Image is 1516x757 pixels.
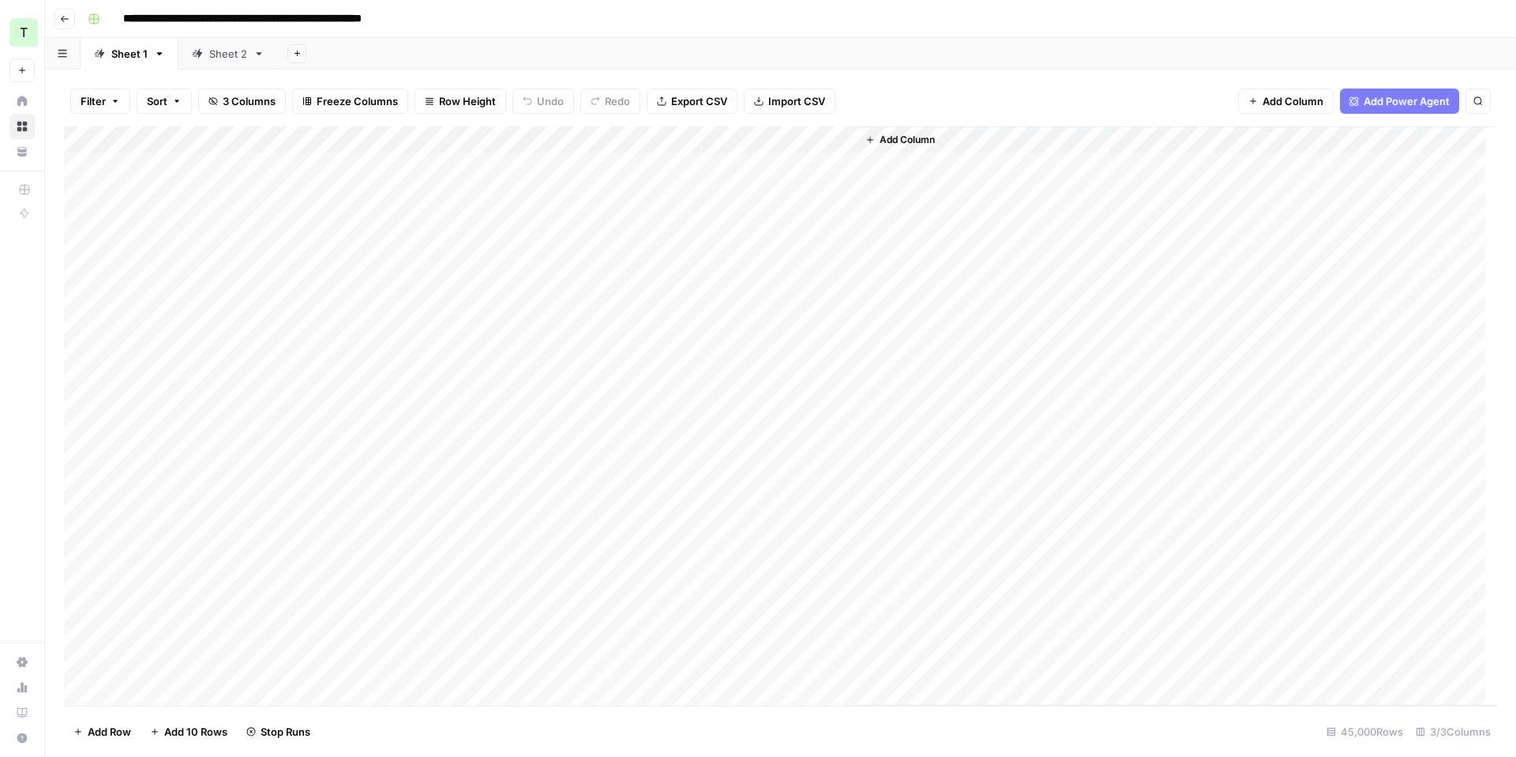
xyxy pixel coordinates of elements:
a: Settings [9,650,35,675]
div: 3/3 Columns [1409,719,1497,744]
span: Filter [81,93,106,109]
span: Add Column [880,133,935,147]
a: Sheet 1 [81,38,178,70]
span: Undo [537,93,564,109]
span: 3 Columns [223,93,276,109]
button: Row Height [415,89,506,114]
a: Home [9,89,35,114]
button: 3 Columns [198,89,286,114]
span: Export CSV [671,93,727,109]
div: 45,000 Rows [1320,719,1409,744]
button: Add 10 Rows [141,719,237,744]
a: Usage [9,675,35,700]
span: Add Row [88,724,131,740]
div: Sheet 2 [209,46,247,62]
span: Add Column [1263,93,1323,109]
button: Add Column [859,130,941,150]
a: Browse [9,114,35,139]
span: Freeze Columns [317,93,398,109]
button: Filter [70,89,130,114]
span: Add Power Agent [1364,93,1450,109]
a: Sheet 2 [178,38,278,70]
button: Add Row [64,719,141,744]
a: Your Data [9,139,35,164]
span: Stop Runs [261,724,310,740]
button: Export CSV [647,89,737,114]
button: Import CSV [744,89,835,114]
button: Redo [580,89,640,114]
a: Learning Hub [9,700,35,725]
div: Sheet 1 [111,46,148,62]
button: Help + Support [9,725,35,751]
button: Sort [137,89,192,114]
span: Add 10 Rows [164,724,227,740]
button: Undo [512,89,574,114]
button: Workspace: TY SEO Team [9,13,35,52]
span: T [20,23,28,42]
span: Redo [605,93,630,109]
button: Stop Runs [237,719,320,744]
span: Row Height [439,93,496,109]
span: Import CSV [768,93,825,109]
button: Add Column [1238,89,1334,114]
button: Freeze Columns [292,89,408,114]
button: Add Power Agent [1340,89,1459,114]
span: Sort [147,93,167,109]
